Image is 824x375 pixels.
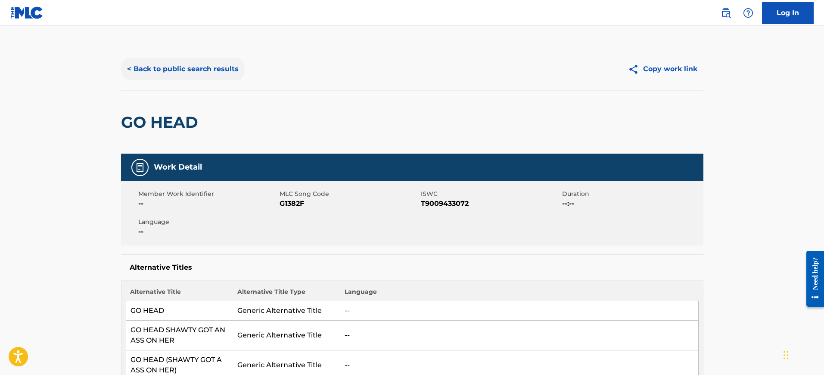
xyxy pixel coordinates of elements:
[121,113,202,132] h2: GO HEAD
[233,287,340,301] th: Alternative Title Type
[233,321,340,350] td: Generic Alternative Title
[762,2,814,24] a: Log In
[130,263,695,272] h5: Alternative Titles
[126,321,233,350] td: GO HEAD SHAWTY GOT AN ASS ON HER
[280,189,419,199] span: MLC Song Code
[784,342,789,368] div: Drag
[421,189,560,199] span: ISWC
[340,301,698,321] td: --
[138,199,277,209] span: --
[340,287,698,301] th: Language
[280,199,419,209] span: G1382F
[421,199,560,209] span: T9009433072
[717,4,734,22] a: Public Search
[740,4,757,22] div: Help
[138,189,277,199] span: Member Work Identifier
[781,334,824,375] iframe: Chat Widget
[721,8,731,18] img: search
[126,287,233,301] th: Alternative Title
[233,301,340,321] td: Generic Alternative Title
[562,199,701,209] span: --:--
[628,64,643,75] img: Copy work link
[126,301,233,321] td: GO HEAD
[121,58,245,80] button: < Back to public search results
[743,8,753,18] img: help
[154,162,202,172] h5: Work Detail
[138,227,277,237] span: --
[138,217,277,227] span: Language
[562,189,701,199] span: Duration
[622,58,703,80] button: Copy work link
[135,162,145,173] img: Work Detail
[10,6,44,19] img: MLC Logo
[800,244,824,314] iframe: Resource Center
[340,321,698,350] td: --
